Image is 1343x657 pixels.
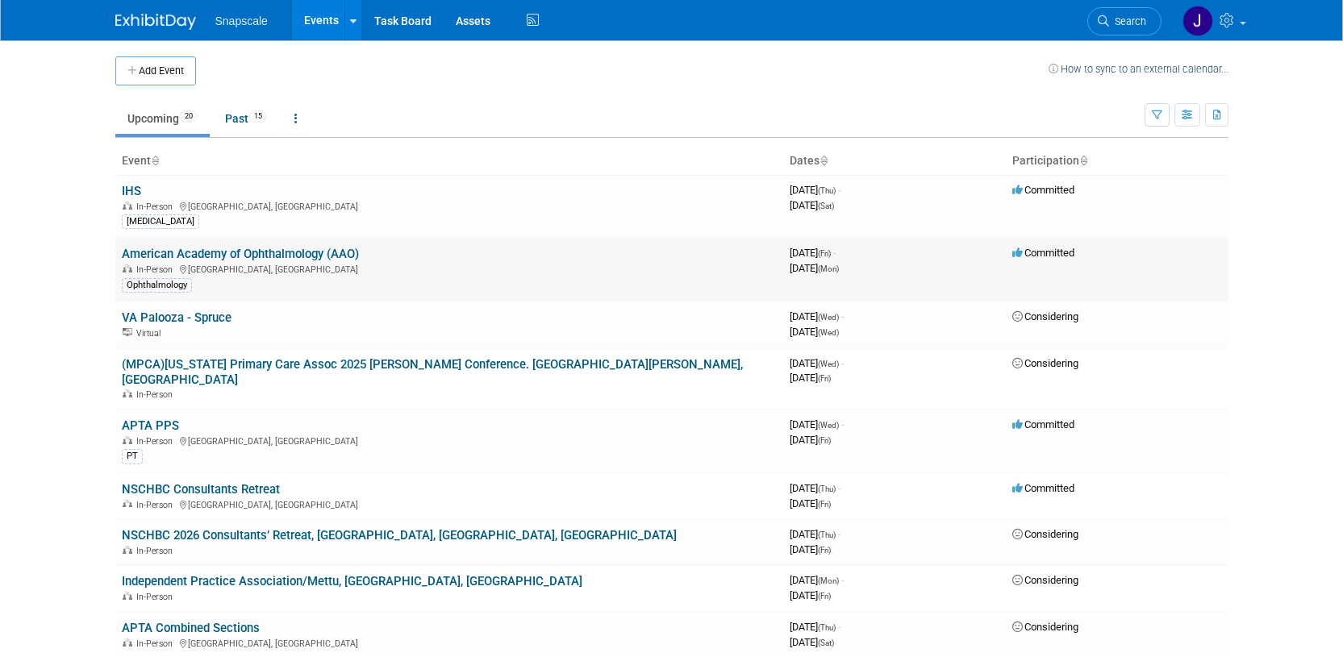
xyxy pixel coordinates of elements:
button: Add Event [115,56,196,85]
span: (Fri) [818,546,831,555]
span: Virtual [136,328,165,339]
span: (Mon) [818,264,839,273]
span: [DATE] [790,528,840,540]
a: APTA Combined Sections [122,621,260,635]
span: - [841,310,844,322]
span: [DATE] [790,543,831,555]
span: In-Person [136,264,177,275]
a: How to sync to an external calendar... [1049,63,1228,75]
span: [DATE] [790,621,840,633]
img: In-Person Event [123,546,132,554]
span: In-Person [136,546,177,556]
span: In-Person [136,389,177,400]
a: Past15 [213,103,279,134]
img: In-Person Event [123,436,132,444]
a: Search [1087,7,1162,35]
span: Search [1109,15,1146,27]
span: (Fri) [818,249,831,258]
span: Considering [1012,528,1078,540]
a: Sort by Event Name [151,154,159,167]
span: [DATE] [790,482,840,494]
img: In-Person Event [123,638,132,647]
span: In-Person [136,436,177,447]
img: In-Person Event [123,389,132,397]
span: Considering [1012,621,1078,633]
a: APTA PPS [122,418,179,433]
span: Committed [1012,184,1074,196]
span: [DATE] [790,326,839,338]
th: Dates [783,148,1006,175]
span: Considering [1012,574,1078,586]
span: [DATE] [790,418,844,430]
span: (Mon) [818,576,839,585]
img: In-Person Event [123,500,132,508]
span: [DATE] [790,372,831,384]
span: (Fri) [818,436,831,445]
span: (Thu) [818,530,836,539]
span: 20 [180,110,198,123]
span: [DATE] [790,589,831,601]
span: (Fri) [818,500,831,509]
span: - [838,482,840,494]
img: Jennifer Benedict [1182,6,1213,36]
div: [GEOGRAPHIC_DATA], [GEOGRAPHIC_DATA] [122,199,777,212]
img: Virtual Event [123,328,132,336]
span: Considering [1012,310,1078,322]
span: - [838,184,840,196]
span: (Thu) [818,186,836,195]
img: ExhibitDay [115,14,196,30]
span: In-Person [136,202,177,212]
img: In-Person Event [123,264,132,272]
span: (Sat) [818,638,834,647]
a: NSCHBC Consultants Retreat [122,482,280,497]
a: Sort by Participation Type [1079,154,1087,167]
span: [DATE] [790,434,831,446]
span: - [841,357,844,369]
div: PT [122,449,143,464]
span: [DATE] [790,262,839,274]
a: VA Palooza - Spruce [122,310,231,325]
span: [DATE] [790,247,836,259]
div: [GEOGRAPHIC_DATA], [GEOGRAPHIC_DATA] [122,497,777,510]
a: Sort by Start Date [820,154,828,167]
img: In-Person Event [123,202,132,210]
span: (Wed) [818,313,839,322]
a: Upcoming20 [115,103,210,134]
span: In-Person [136,638,177,649]
span: Committed [1012,418,1074,430]
a: NSCHBC 2026 Consultants’ Retreat, [GEOGRAPHIC_DATA], [GEOGRAPHIC_DATA], [GEOGRAPHIC_DATA] [122,528,677,543]
span: [DATE] [790,310,844,322]
div: [GEOGRAPHIC_DATA], [GEOGRAPHIC_DATA] [122,434,777,447]
span: [DATE] [790,636,834,648]
div: Ophthalmology [122,278,192,293]
span: Considering [1012,357,1078,369]
span: (Wed) [818,360,839,368]
span: Snapscale [215,15,268,27]
img: In-Person Event [123,592,132,600]
div: [GEOGRAPHIC_DATA], [GEOGRAPHIC_DATA] [122,262,777,275]
a: (MPCA)[US_STATE] Primary Care Assoc 2025 [PERSON_NAME] Conference. [GEOGRAPHIC_DATA][PERSON_NAME]... [122,357,743,387]
span: (Wed) [818,328,839,337]
span: [DATE] [790,199,834,211]
span: (Wed) [818,421,839,430]
span: (Fri) [818,374,831,383]
span: Committed [1012,482,1074,494]
th: Participation [1006,148,1228,175]
span: (Thu) [818,623,836,632]
div: [MEDICAL_DATA] [122,214,199,229]
span: In-Person [136,592,177,602]
a: American Academy of Ophthalmology (AAO) [122,247,359,261]
span: - [838,528,840,540]
span: [DATE] [790,574,844,586]
span: (Thu) [818,484,836,493]
span: 15 [249,110,267,123]
span: (Fri) [818,592,831,601]
span: [DATE] [790,357,844,369]
span: [DATE] [790,497,831,509]
span: - [841,418,844,430]
span: Committed [1012,247,1074,259]
a: Independent Practice Association/Mettu, [GEOGRAPHIC_DATA], [GEOGRAPHIC_DATA] [122,574,582,588]
span: [DATE] [790,184,840,196]
span: (Sat) [818,202,834,210]
a: IHS [122,184,141,198]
